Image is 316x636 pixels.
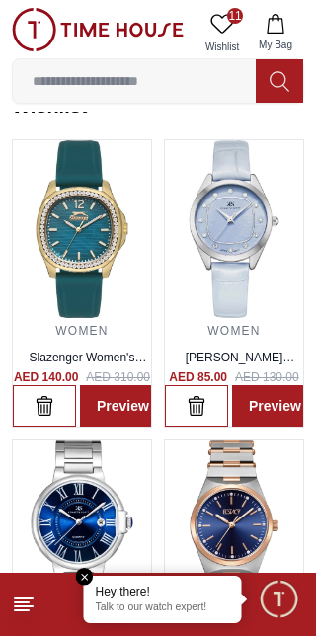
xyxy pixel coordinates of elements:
[165,140,303,318] img: ...
[13,140,151,318] img: ...
[169,369,227,385] h4: AED 85.00
[251,38,300,52] span: My Bag
[247,8,304,58] button: My Bag
[227,8,243,24] span: 11
[258,578,301,621] div: Chat Widget
[197,40,247,54] span: Wishlist
[170,351,298,412] a: [PERSON_NAME] Women's Light Blue Dial Analog Watch - K24508-SLLL
[13,440,151,618] img: ...
[207,324,260,338] a: WOMEN
[197,8,247,58] a: 11Wishlist
[55,324,108,338] a: WOMEN
[17,351,148,396] a: Slazenger Women's Analog Blue Dial Watch - SL.9.2239.3.02
[12,8,184,51] img: ...
[96,584,230,599] div: Hey there!
[235,369,299,385] span: AED 130.00
[96,601,230,615] p: Talk to our watch expert!
[80,385,166,427] a: Preview
[86,369,150,385] span: AED 310.00
[165,440,303,618] img: ...
[76,568,94,586] em: Close tooltip
[14,369,78,385] h4: AED 140.00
